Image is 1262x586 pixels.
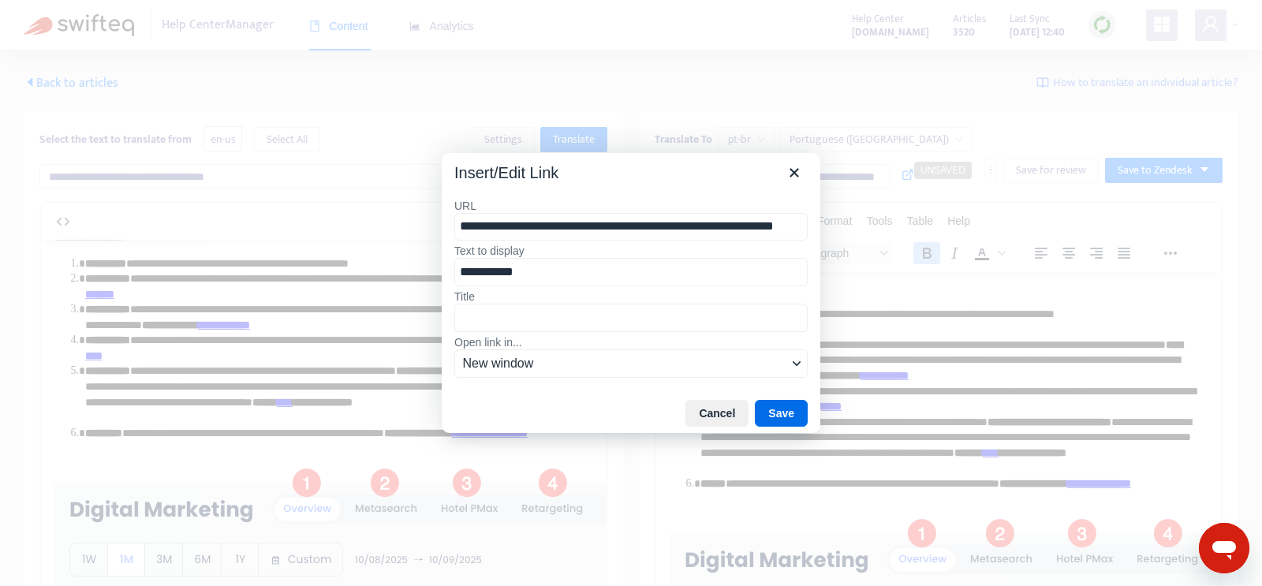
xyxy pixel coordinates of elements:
[463,354,787,373] span: New window
[454,335,808,349] label: Open link in...
[13,246,721,369] img: 40933016889243
[454,199,808,213] label: URL
[685,400,749,427] button: Cancel
[1199,523,1249,573] iframe: Button to launch messaging window
[755,400,808,427] button: Save
[781,159,808,186] button: Close
[454,162,558,183] div: Insert/Edit Link
[454,244,808,258] label: Text to display
[454,289,808,304] label: Title
[454,349,808,378] button: Open link in...
[13,228,721,351] img: 40933016889243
